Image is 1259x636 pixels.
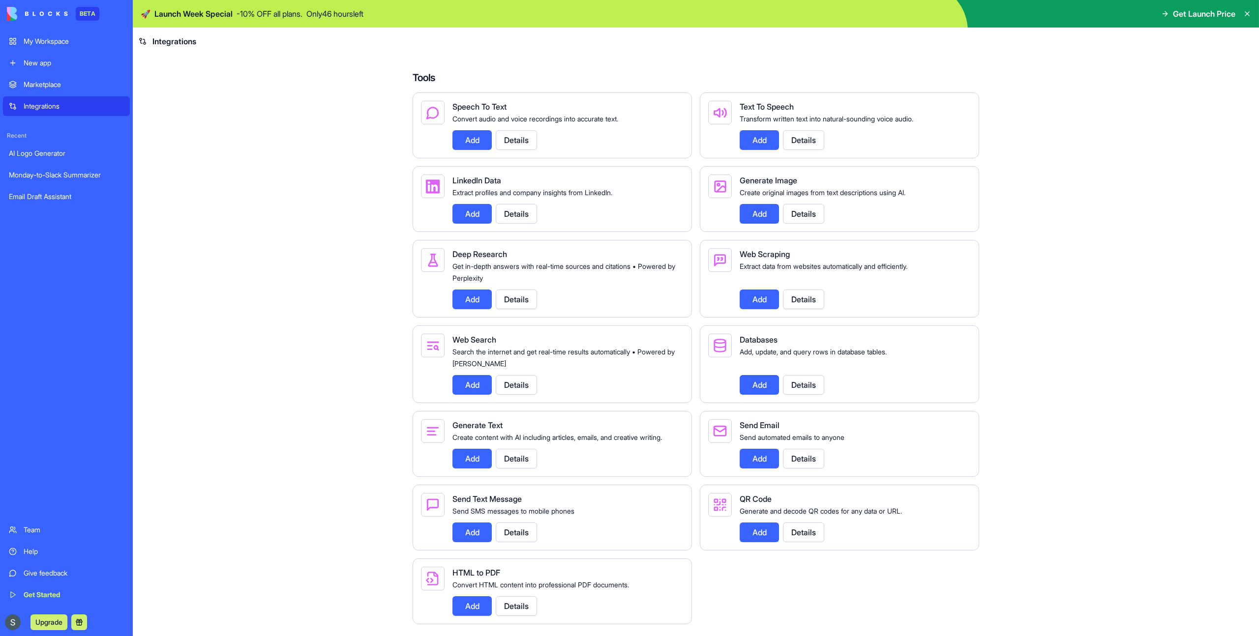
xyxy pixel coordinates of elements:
span: Transform written text into natural-sounding voice audio. [740,115,913,123]
div: Marketplace [24,80,124,89]
button: Add [452,289,492,309]
span: Send automated emails to anyone [740,433,844,441]
button: Details [496,596,537,616]
a: My Workspace [3,31,130,51]
button: Add [452,449,492,468]
span: Speech To Text [452,102,507,112]
button: Details [496,375,537,395]
button: Add [452,130,492,150]
button: Upgrade [30,614,67,630]
button: Details [783,522,824,542]
span: Text To Speech [740,102,794,112]
span: Generate Image [740,175,797,185]
div: Help [24,547,124,556]
span: Launch Week Special [154,8,233,20]
span: Create original images from text descriptions using AI. [740,188,905,197]
span: Convert audio and voice recordings into accurate text. [452,115,618,123]
div: Email Draft Assistant [9,192,124,202]
p: Only 46 hours left [306,8,363,20]
span: Web Scraping [740,249,790,259]
img: logo [7,7,68,21]
a: Email Draft Assistant [3,187,130,206]
span: Get in-depth answers with real-time sources and citations • Powered by Perplexity [452,262,675,282]
a: Integrations [3,96,130,116]
button: Add [740,449,779,468]
span: Send Text Message [452,494,522,504]
button: Add [452,522,492,542]
img: ACg8ocJGqfVWtMBWPezF9f-b4CaRhGMPzi1MaKTJyzRwaDj6xG9QMw=s96-c [5,614,21,630]
span: Extract data from websites automatically and efficiently. [740,262,907,270]
span: Deep Research [452,249,507,259]
button: Details [496,130,537,150]
span: Recent [3,132,130,140]
a: Upgrade [30,617,67,627]
button: Details [783,289,824,309]
span: Integrations [152,35,196,47]
span: Generate Text [452,420,503,430]
a: Team [3,520,130,540]
button: Details [783,375,824,395]
span: QR Code [740,494,772,504]
a: BETA [7,7,99,21]
span: 🚀 [141,8,150,20]
div: New app [24,58,124,68]
div: Integrations [24,101,124,111]
span: Extract profiles and company insights from LinkedIn. [452,188,612,197]
div: Get Started [24,590,124,600]
span: Get Launch Price [1173,8,1235,20]
button: Details [783,449,824,468]
button: Add [740,289,779,309]
a: Give feedback [3,563,130,583]
div: Team [24,525,124,535]
span: Web Search [452,335,496,345]
span: HTML to PDF [452,568,500,578]
span: Add, update, and query rows in database tables. [740,347,887,356]
span: LinkedIn Data [452,175,501,185]
button: Add [452,204,492,224]
button: Details [496,204,537,224]
h4: Tools [413,71,979,85]
button: Add [452,596,492,616]
a: New app [3,53,130,73]
button: Details [783,130,824,150]
div: My Workspace [24,36,124,46]
div: Monday-to-Slack Summarizer [9,170,124,180]
button: Add [452,375,492,395]
a: AI Logo Generator [3,144,130,163]
button: Details [496,449,537,468]
div: BETA [76,7,99,21]
a: Help [3,542,130,561]
button: Add [740,375,779,395]
span: Send SMS messages to mobile phones [452,507,574,515]
span: Create content with AI including articles, emails, and creative writing. [452,433,662,441]
span: Convert HTML content into professional PDF documents. [452,580,629,589]
a: Monday-to-Slack Summarizer [3,165,130,185]
span: Search the internet and get real-time results automatically • Powered by [PERSON_NAME] [452,347,675,368]
a: Marketplace [3,75,130,94]
button: Details [783,204,824,224]
div: AI Logo Generator [9,148,124,158]
span: Generate and decode QR codes for any data or URL. [740,507,902,515]
span: Send Email [740,420,779,430]
button: Add [740,130,779,150]
span: Databases [740,335,778,345]
button: Add [740,204,779,224]
div: Give feedback [24,568,124,578]
button: Details [496,522,537,542]
a: Get Started [3,585,130,605]
button: Add [740,522,779,542]
button: Details [496,289,537,309]
p: - 10 % OFF all plans. [237,8,302,20]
